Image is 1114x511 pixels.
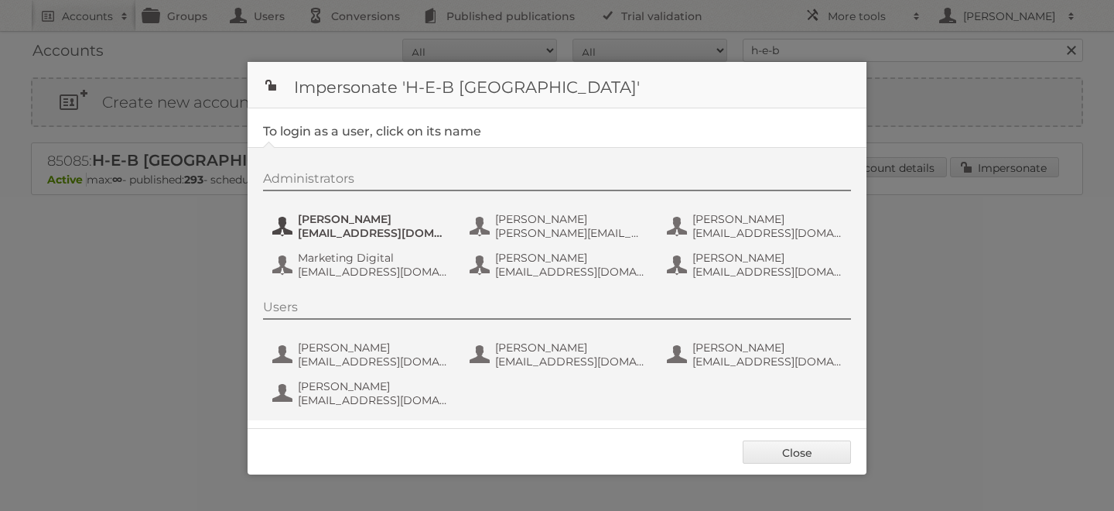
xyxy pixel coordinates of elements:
button: [PERSON_NAME] [EMAIL_ADDRESS][DOMAIN_NAME] [271,378,453,409]
button: Marketing Digital [EMAIL_ADDRESS][DOMAIN_NAME] [271,249,453,280]
div: Administrators [263,171,851,191]
button: [PERSON_NAME] [EMAIL_ADDRESS][DOMAIN_NAME] [665,339,847,370]
span: [PERSON_NAME] [495,212,645,226]
span: Marketing Digital [298,251,448,265]
span: [EMAIL_ADDRESS][DOMAIN_NAME] [298,355,448,369]
span: [PERSON_NAME] [692,341,842,355]
button: [PERSON_NAME] [EMAIL_ADDRESS][DOMAIN_NAME] [271,339,453,370]
button: [PERSON_NAME] [EMAIL_ADDRESS][DOMAIN_NAME] [271,211,453,242]
span: [EMAIL_ADDRESS][DOMAIN_NAME] [495,265,645,279]
span: [EMAIL_ADDRESS][DOMAIN_NAME] [495,355,645,369]
span: [PERSON_NAME][EMAIL_ADDRESS][PERSON_NAME][DOMAIN_NAME] [495,226,645,240]
span: [PERSON_NAME] [495,251,645,265]
div: Users [263,300,851,320]
span: [EMAIL_ADDRESS][DOMAIN_NAME] [298,265,448,279]
button: [PERSON_NAME] [EMAIL_ADDRESS][DOMAIN_NAME] [665,249,847,280]
button: [PERSON_NAME] [EMAIL_ADDRESS][DOMAIN_NAME] [468,249,650,280]
span: [PERSON_NAME] [692,251,842,265]
a: Close [743,441,851,464]
span: [EMAIL_ADDRESS][DOMAIN_NAME] [692,355,842,369]
button: [PERSON_NAME] [PERSON_NAME][EMAIL_ADDRESS][PERSON_NAME][DOMAIN_NAME] [468,211,650,242]
span: [EMAIL_ADDRESS][DOMAIN_NAME] [692,226,842,240]
legend: To login as a user, click on its name [263,124,481,139]
span: [EMAIL_ADDRESS][DOMAIN_NAME] [298,226,448,240]
span: [EMAIL_ADDRESS][DOMAIN_NAME] [298,393,448,407]
button: [PERSON_NAME] [EMAIL_ADDRESS][DOMAIN_NAME] [665,211,847,242]
span: [PERSON_NAME] [495,341,645,355]
span: [PERSON_NAME] [298,212,448,226]
span: [PERSON_NAME] [692,212,842,226]
span: [PERSON_NAME] [298,379,448,393]
span: [EMAIL_ADDRESS][DOMAIN_NAME] [692,265,842,279]
button: [PERSON_NAME] [EMAIL_ADDRESS][DOMAIN_NAME] [468,339,650,370]
h1: Impersonate 'H-E-B [GEOGRAPHIC_DATA]' [248,62,866,108]
span: [PERSON_NAME] [298,341,448,355]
